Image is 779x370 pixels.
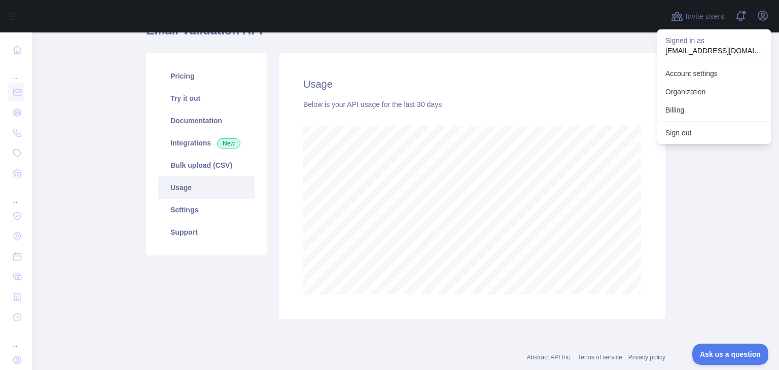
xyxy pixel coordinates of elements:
[665,46,763,56] p: [EMAIL_ADDRESS][DOMAIN_NAME]
[8,184,24,205] div: ...
[158,176,255,199] a: Usage
[527,354,572,361] a: Abstract API Inc.
[158,154,255,176] a: Bulk upload (CSV)
[158,132,255,154] a: Integrations New
[8,328,24,349] div: ...
[665,35,763,46] p: Signed in as
[657,83,771,101] a: Organization
[158,199,255,221] a: Settings
[158,87,255,109] a: Try it out
[628,354,665,361] a: Privacy policy
[146,22,665,47] h1: Email Validation API
[657,64,771,83] a: Account settings
[669,8,726,24] button: Invite users
[158,221,255,243] a: Support
[685,11,724,22] span: Invite users
[657,124,771,142] button: Sign out
[158,109,255,132] a: Documentation
[578,354,622,361] a: Terms of service
[303,77,641,91] h2: Usage
[303,99,641,109] div: Below is your API usage for the last 30 days
[8,61,24,81] div: ...
[692,344,769,365] iframe: Toggle Customer Support
[657,101,771,119] button: Billing
[158,65,255,87] a: Pricing
[217,138,240,149] span: New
